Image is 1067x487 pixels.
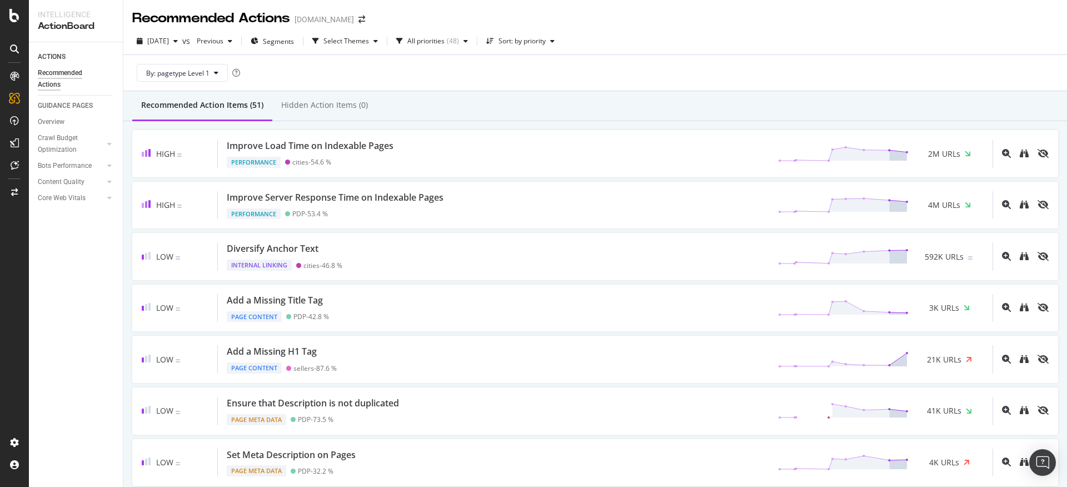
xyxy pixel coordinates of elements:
span: By: pagetype Level 1 [146,68,210,78]
a: ACTIONS [38,51,115,63]
img: Equal [176,411,180,414]
div: magnifying-glass-plus [1002,355,1011,364]
div: binoculars [1020,406,1029,415]
span: High [156,200,175,210]
span: Previous [192,36,223,46]
div: Improve Load Time on Indexable Pages [227,140,393,152]
button: Segments [246,32,298,50]
img: Equal [177,153,182,157]
div: Page Content [227,362,282,374]
div: PDP - 53.4 % [292,210,328,218]
div: Hidden Action Items (0) [281,100,368,111]
div: Performance [227,208,281,220]
a: Core Web Vitals [38,192,104,204]
div: eye-slash [1038,355,1049,364]
div: Content Quality [38,176,84,188]
div: binoculars [1020,149,1029,158]
div: Add a Missing H1 Tag [227,345,317,358]
div: cities - 46.8 % [303,261,342,270]
div: Select Themes [323,38,369,44]
span: 3K URLs [929,302,959,314]
a: binoculars [1020,148,1029,159]
div: Recommended Actions [38,67,104,91]
span: 4M URLs [928,200,960,211]
div: PDP - 73.5 % [298,415,333,424]
a: binoculars [1020,457,1029,468]
span: Low [156,354,173,365]
span: 41K URLs [927,405,961,416]
div: binoculars [1020,252,1029,261]
div: Internal Linking [227,260,292,271]
button: All priorities(48) [392,32,472,50]
span: Segments [263,37,294,46]
img: Equal [176,307,180,311]
a: GUIDANCE PAGES [38,100,115,112]
button: Sort: by priority [482,32,559,50]
span: High [156,148,175,159]
div: eye-slash [1038,149,1049,158]
div: Set Meta Description on Pages [227,449,356,461]
a: Overview [38,116,115,128]
div: magnifying-glass-plus [1002,252,1011,261]
div: PDP - 42.8 % [293,312,329,321]
a: binoculars [1020,405,1029,416]
div: magnifying-glass-plus [1002,458,1011,466]
div: cities - 54.6 % [292,158,331,166]
a: binoculars [1020,251,1029,262]
button: By: pagetype Level 1 [137,64,228,82]
div: Recommended Action Items (51) [141,100,263,111]
div: Improve Server Response Time on Indexable Pages [227,191,443,204]
a: Crawl Budget Optimization [38,132,104,156]
div: binoculars [1020,458,1029,466]
a: binoculars [1020,354,1029,365]
div: magnifying-glass-plus [1002,149,1011,158]
span: 2025 Jun. 24th [147,36,169,46]
a: Bots Performance [38,160,104,172]
div: ActionBoard [38,20,114,33]
span: Low [156,457,173,468]
div: [DOMAIN_NAME] [295,14,354,25]
div: Crawl Budget Optimization [38,132,96,156]
div: ACTIONS [38,51,66,63]
div: eye-slash [1038,252,1049,261]
span: 21K URLs [927,354,961,365]
div: Open Intercom Messenger [1029,449,1056,476]
button: Select Themes [308,32,382,50]
div: magnifying-glass-plus [1002,303,1011,312]
div: Diversify Anchor Text [227,242,318,255]
img: Equal [176,359,180,362]
span: 2M URLs [928,148,960,160]
div: eye-slash [1038,200,1049,209]
div: arrow-right-arrow-left [358,16,365,23]
div: binoculars [1020,355,1029,364]
div: Intelligence [38,9,114,20]
div: eye-slash [1038,303,1049,312]
div: Performance [227,157,281,168]
img: Equal [176,256,180,260]
div: Sort: by priority [498,38,546,44]
div: GUIDANCE PAGES [38,100,93,112]
div: PDP - 32.2 % [298,467,333,475]
a: Recommended Actions [38,67,115,91]
span: vs [182,36,192,47]
div: Page Content [227,311,282,322]
div: binoculars [1020,303,1029,312]
a: binoculars [1020,302,1029,313]
div: magnifying-glass-plus [1002,406,1011,415]
div: sellers - 87.6 % [293,364,337,372]
div: Page Meta Data [227,414,286,425]
button: Previous [192,32,237,50]
div: magnifying-glass-plus [1002,200,1011,209]
div: Core Web Vitals [38,192,86,204]
span: Low [156,251,173,262]
div: Ensure that Description is not duplicated [227,397,399,410]
div: Recommended Actions [132,9,290,28]
img: Equal [177,205,182,208]
div: Add a Missing Title Tag [227,294,323,307]
img: Equal [176,462,180,465]
span: 592K URLs [925,251,964,262]
div: eye-slash [1038,406,1049,415]
img: Equal [968,256,973,260]
div: Page Meta Data [227,465,286,476]
a: Content Quality [38,176,104,188]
